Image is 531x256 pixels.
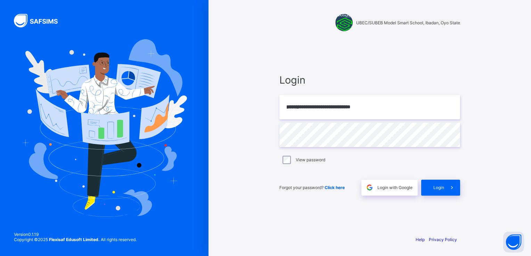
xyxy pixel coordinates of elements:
[49,237,100,242] strong: Flexisaf Edusoft Limited.
[416,237,425,242] a: Help
[429,237,457,242] a: Privacy Policy
[279,74,460,86] span: Login
[325,185,345,190] a: Click here
[296,157,325,162] label: View password
[366,184,374,191] img: google.396cfc9801f0270233282035f929180a.svg
[279,185,345,190] span: Forgot your password?
[22,39,187,217] img: Hero Image
[14,232,137,237] span: Version 0.1.19
[356,20,460,25] span: UBEC/SUBEB Model Smart School, Ibadan, Oyo State
[503,232,524,253] button: Open asap
[14,14,66,27] img: SAFSIMS Logo
[14,237,137,242] span: Copyright © 2025 All rights reserved.
[377,185,412,190] span: Login with Google
[433,185,444,190] span: Login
